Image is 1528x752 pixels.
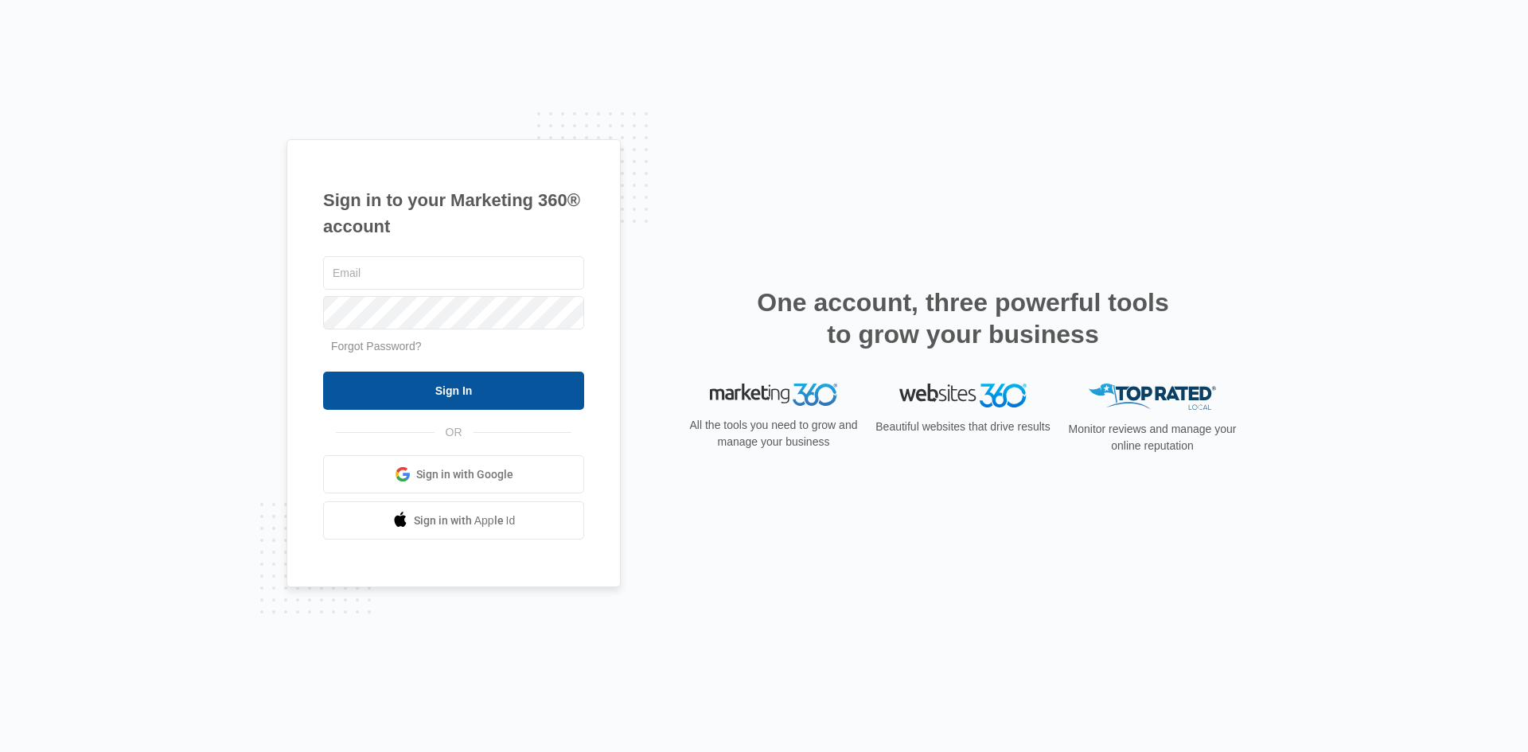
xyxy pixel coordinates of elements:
[684,417,863,450] p: All the tools you need to grow and manage your business
[331,340,422,353] a: Forgot Password?
[899,384,1027,407] img: Websites 360
[323,501,584,540] a: Sign in with Apple Id
[414,512,516,529] span: Sign in with Apple Id
[323,372,584,410] input: Sign In
[435,424,474,441] span: OR
[874,419,1052,435] p: Beautiful websites that drive results
[323,187,584,240] h1: Sign in to your Marketing 360® account
[323,256,584,290] input: Email
[710,384,837,406] img: Marketing 360
[752,286,1174,350] h2: One account, three powerful tools to grow your business
[1063,421,1241,454] p: Monitor reviews and manage your online reputation
[1089,384,1216,410] img: Top Rated Local
[416,466,513,483] span: Sign in with Google
[323,455,584,493] a: Sign in with Google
